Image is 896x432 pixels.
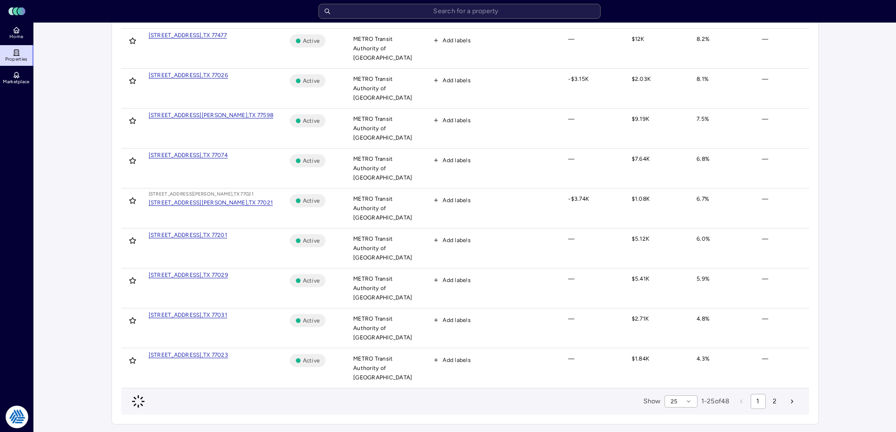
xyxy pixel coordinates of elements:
span: Active [303,276,320,285]
span: Home [9,34,23,39]
a: [STREET_ADDRESS][PERSON_NAME],TX 77598 [149,110,274,120]
a: [STREET_ADDRESS],TX 77029 [149,270,228,280]
td: $12K [624,29,690,69]
td: $1.08K [624,189,690,228]
td: METRO Transit Authority of [GEOGRAPHIC_DATA] [346,308,420,348]
td: 7.5% [689,109,754,149]
td: — [754,308,815,348]
span: Add labels [443,36,471,45]
button: page 1 [751,394,766,409]
td: — [561,29,624,69]
div: TX 77074 [203,150,228,160]
td: METRO Transit Authority of [GEOGRAPHIC_DATA] [346,268,420,308]
span: Active [303,356,320,365]
input: Search for a property [318,4,601,19]
a: [STREET_ADDRESS],TX 77201 [149,230,227,240]
div: [STREET_ADDRESS], [149,150,203,160]
div: [STREET_ADDRESS], [149,310,203,320]
td: METRO Transit Authority of [GEOGRAPHIC_DATA] [346,69,420,109]
div: [STREET_ADDRESS], [149,270,203,280]
td: — [754,189,815,228]
td: 4.3% [689,348,754,388]
td: — [754,268,815,308]
button: Add labels [427,314,477,326]
div: TX 77598 [249,110,273,120]
button: Add labels [427,114,477,126]
button: Add labels [427,154,477,166]
td: — [561,308,624,348]
button: Toggle favorite [125,233,140,248]
button: previous page [734,394,749,409]
button: Toggle favorite [125,73,140,88]
span: Add labels [443,156,471,165]
td: METRO Transit Authority of [GEOGRAPHIC_DATA] [346,228,420,268]
button: Toggle favorite [125,193,140,208]
div: [STREET_ADDRESS][PERSON_NAME], [149,190,234,198]
div: TX 77031 [203,310,227,320]
span: Add labels [443,196,471,205]
div: TX 77023 [203,350,228,360]
td: $2.71K [624,308,690,348]
div: TX 77021 [249,198,273,207]
td: 8.1% [689,69,754,109]
td: METRO Transit Authority of [GEOGRAPHIC_DATA] [346,348,420,388]
td: $2.03K [624,69,690,109]
a: [STREET_ADDRESS][PERSON_NAME],TX 77021 [149,198,273,207]
td: — [754,69,815,109]
div: TX 77201 [203,230,227,240]
td: 5.9% [689,268,754,308]
span: Add labels [443,355,471,365]
span: Active [303,196,320,205]
td: — [561,268,624,308]
td: METRO Transit Authority of [GEOGRAPHIC_DATA] [346,189,420,228]
span: Active [303,76,320,86]
button: last page, page 2 [768,394,783,409]
span: 25 [671,397,678,406]
td: METRO Transit Authority of [GEOGRAPHIC_DATA] [346,109,420,149]
button: Add labels [427,274,477,286]
td: — [561,109,624,149]
div: [STREET_ADDRESS], [149,31,203,40]
span: Add labels [443,116,471,125]
a: [STREET_ADDRESS],TX 77031 [149,310,227,320]
button: Toggle favorite [125,313,140,328]
td: METRO Transit Authority of [GEOGRAPHIC_DATA] [346,29,420,69]
span: Add labels [443,76,471,85]
td: — [754,348,815,388]
div: TX 77026 [203,71,228,80]
div: [STREET_ADDRESS], [149,350,203,360]
button: Toggle favorite [125,33,140,48]
button: Toggle favorite [125,113,140,128]
button: next page [785,394,800,409]
button: Add labels [427,74,477,86]
td: METRO Transit Authority of [GEOGRAPHIC_DATA] [346,149,420,189]
td: — [561,228,624,268]
td: $5.12K [624,228,690,268]
td: 8.2% [689,29,754,69]
a: [STREET_ADDRESS],TX 77023 [149,350,228,360]
button: Add labels [427,234,477,246]
nav: pagination [734,394,800,409]
td: — [754,29,815,69]
img: Tradition Energy [6,406,28,428]
div: [STREET_ADDRESS], [149,230,203,240]
span: 1 - 25 of 48 [701,396,730,407]
td: — [754,228,815,268]
button: Toggle favorite [125,353,140,368]
td: $1.84K [624,348,690,388]
td: 6.0% [689,228,754,268]
span: Active [303,156,320,165]
td: — [561,348,624,388]
span: Active [303,116,320,126]
span: Add labels [443,315,471,325]
span: Marketplace [3,79,29,85]
span: 2 [773,396,777,407]
span: Show [643,396,661,407]
a: [STREET_ADDRESS],TX 77074 [149,150,228,160]
td: -$3.74K [561,189,624,228]
span: Active [303,316,320,325]
span: Active [303,36,320,46]
div: TX 77021 [234,190,254,198]
button: Add labels [427,34,477,47]
div: TX 77029 [203,270,228,280]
